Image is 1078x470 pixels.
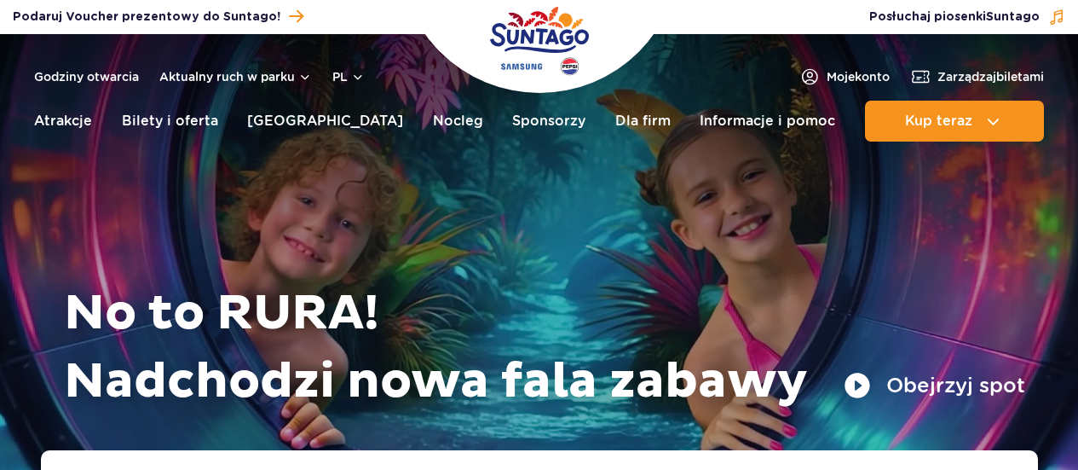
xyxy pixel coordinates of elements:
a: Zarządzajbiletami [910,67,1044,87]
button: Kup teraz [865,101,1044,142]
a: Nocleg [433,101,483,142]
button: Aktualny ruch w parku [159,70,312,84]
a: Dla firm [615,101,671,142]
a: Mojekonto [799,67,890,87]
span: Podaruj Voucher prezentowy do Suntago! [13,9,280,26]
a: Atrakcje [34,101,92,142]
button: Posłuchaj piosenkiSuntago [869,9,1065,26]
span: Zarządzaj biletami [937,68,1044,85]
button: pl [332,68,365,85]
span: Suntago [986,11,1040,23]
a: Podaruj Voucher prezentowy do Suntago! [13,5,303,28]
button: Obejrzyj spot [844,372,1025,399]
span: Moje konto [827,68,890,85]
a: Sponsorzy [512,101,585,142]
h1: No to RURA! Nadchodzi nowa fala zabawy [64,280,1025,416]
a: Bilety i oferta [122,101,218,142]
a: Informacje i pomoc [700,101,835,142]
span: Kup teraz [905,113,972,129]
a: [GEOGRAPHIC_DATA] [247,101,403,142]
a: Godziny otwarcia [34,68,139,85]
span: Posłuchaj piosenki [869,9,1040,26]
